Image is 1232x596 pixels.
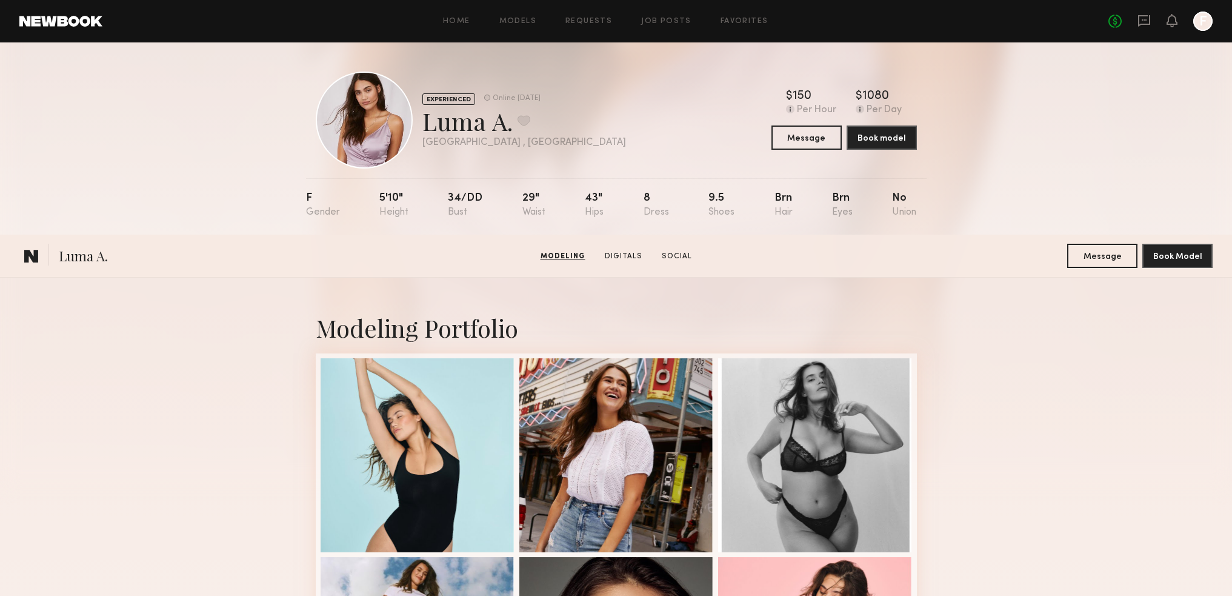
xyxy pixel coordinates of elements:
[774,193,793,218] div: Brn
[892,193,916,218] div: No
[1142,250,1213,261] a: Book Model
[786,90,793,102] div: $
[793,90,811,102] div: 150
[862,90,889,102] div: 1080
[797,105,836,116] div: Per Hour
[708,193,734,218] div: 9.5
[771,126,842,150] button: Message
[422,93,475,105] div: EXPERIENCED
[867,105,902,116] div: Per Day
[856,90,862,102] div: $
[641,18,691,25] a: Job Posts
[600,251,647,262] a: Digitals
[585,193,604,218] div: 43"
[499,18,536,25] a: Models
[644,193,669,218] div: 8
[657,251,697,262] a: Social
[1142,244,1213,268] button: Book Model
[448,193,482,218] div: 34/dd
[1193,12,1213,31] a: F
[565,18,612,25] a: Requests
[422,138,626,148] div: [GEOGRAPHIC_DATA] , [GEOGRAPHIC_DATA]
[379,193,408,218] div: 5'10"
[306,193,340,218] div: F
[316,312,917,344] div: Modeling Portfolio
[522,193,545,218] div: 29"
[1067,244,1137,268] button: Message
[422,105,626,137] div: Luma A.
[493,95,541,102] div: Online [DATE]
[847,126,917,150] button: Book model
[443,18,470,25] a: Home
[721,18,768,25] a: Favorites
[59,247,108,268] span: Luma A.
[832,193,853,218] div: Brn
[536,251,590,262] a: Modeling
